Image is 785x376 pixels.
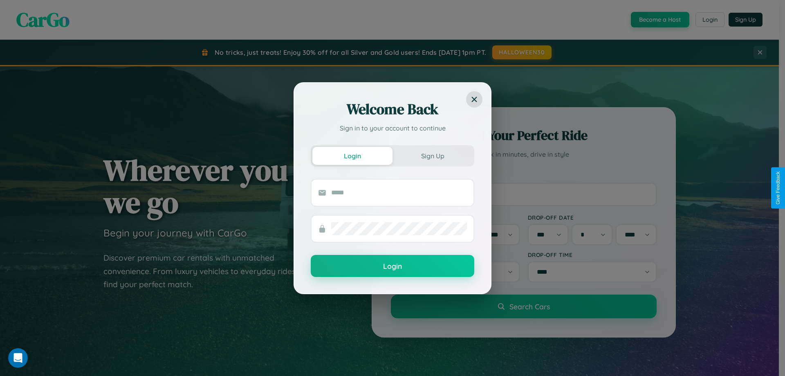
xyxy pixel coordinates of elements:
[312,147,392,165] button: Login
[311,99,474,119] h2: Welcome Back
[311,123,474,133] p: Sign in to your account to continue
[8,348,28,368] iframe: Intercom live chat
[392,147,473,165] button: Sign Up
[311,255,474,277] button: Login
[775,171,781,205] div: Give Feedback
